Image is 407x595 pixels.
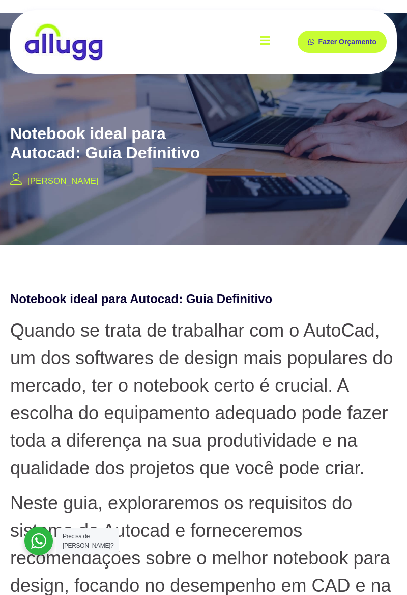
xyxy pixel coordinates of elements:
iframe: Chat Widget [356,546,407,595]
img: locação de TI é Allugg [23,23,104,61]
p: [PERSON_NAME] [27,175,99,188]
h2: Notebook ideal para Autocad: Guia Definitivo [10,124,238,163]
button: open-menu [260,28,270,56]
h2: Notebook ideal para Autocad: Guia Definitivo [10,291,397,307]
a: Fazer Orçamento [298,31,387,53]
span: Fazer Orçamento [318,38,376,45]
p: Quando se trata de trabalhar com o AutoCad, um dos softwares de design mais populares do mercado,... [10,317,397,482]
span: Precisa de [PERSON_NAME]? [63,533,113,549]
